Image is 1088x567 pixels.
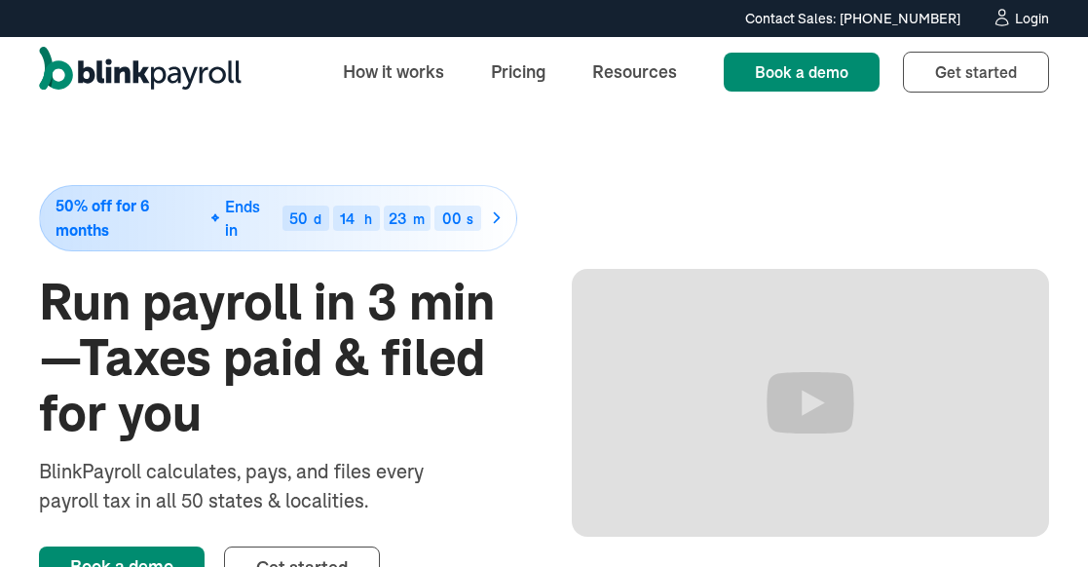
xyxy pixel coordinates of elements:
div: s [467,212,473,226]
a: How it works [327,51,460,93]
span: Get started [935,62,1017,82]
span: 14 [340,208,355,228]
a: Resources [577,51,693,93]
span: 23 [389,208,406,228]
div: Login [1015,12,1049,25]
span: 00 [442,208,462,228]
a: home [39,47,242,97]
div: m [413,212,425,226]
span: 50% off for 6 months [56,198,149,239]
div: d [314,212,321,226]
a: Login [992,8,1049,29]
div: Contact Sales: [PHONE_NUMBER] [745,9,960,29]
iframe: Run Payroll in 3 min with BlinkPayroll [572,269,1050,538]
span: Ends in [225,197,260,240]
div: h [364,212,372,226]
span: 50 [289,208,308,228]
a: Pricing [475,51,561,93]
a: 50% off for 6 monthsEnds in50d14h23m00s [39,185,517,251]
div: BlinkPayroll calculates, pays, and files every payroll tax in all 50 states & localities. [39,457,475,515]
span: Book a demo [755,62,848,82]
a: Book a demo [724,53,880,92]
a: Get started [903,52,1049,93]
h1: Run payroll in 3 min—Taxes paid & filed for you [39,275,517,442]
